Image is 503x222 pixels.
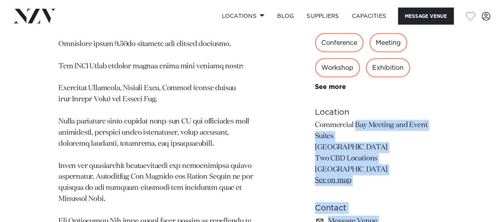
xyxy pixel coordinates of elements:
[315,106,445,118] h6: Location
[215,8,271,25] a: Locations
[398,8,454,25] button: Message Venue
[13,9,56,23] img: nzv-logo.png
[315,120,445,186] p: Commercial Bay Meeting and Event Suites [GEOGRAPHIC_DATA] Two CBD Locations [GEOGRAPHIC_DATA]
[369,33,407,52] div: Meeting
[300,8,345,25] a: SUPPLIERS
[271,8,300,25] a: BLOG
[366,58,410,77] div: Exhibition
[315,33,363,52] div: Conference
[315,177,351,184] a: See on map
[315,58,360,77] div: Workshop
[315,202,445,214] h6: Contact
[346,8,393,25] a: Capacities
